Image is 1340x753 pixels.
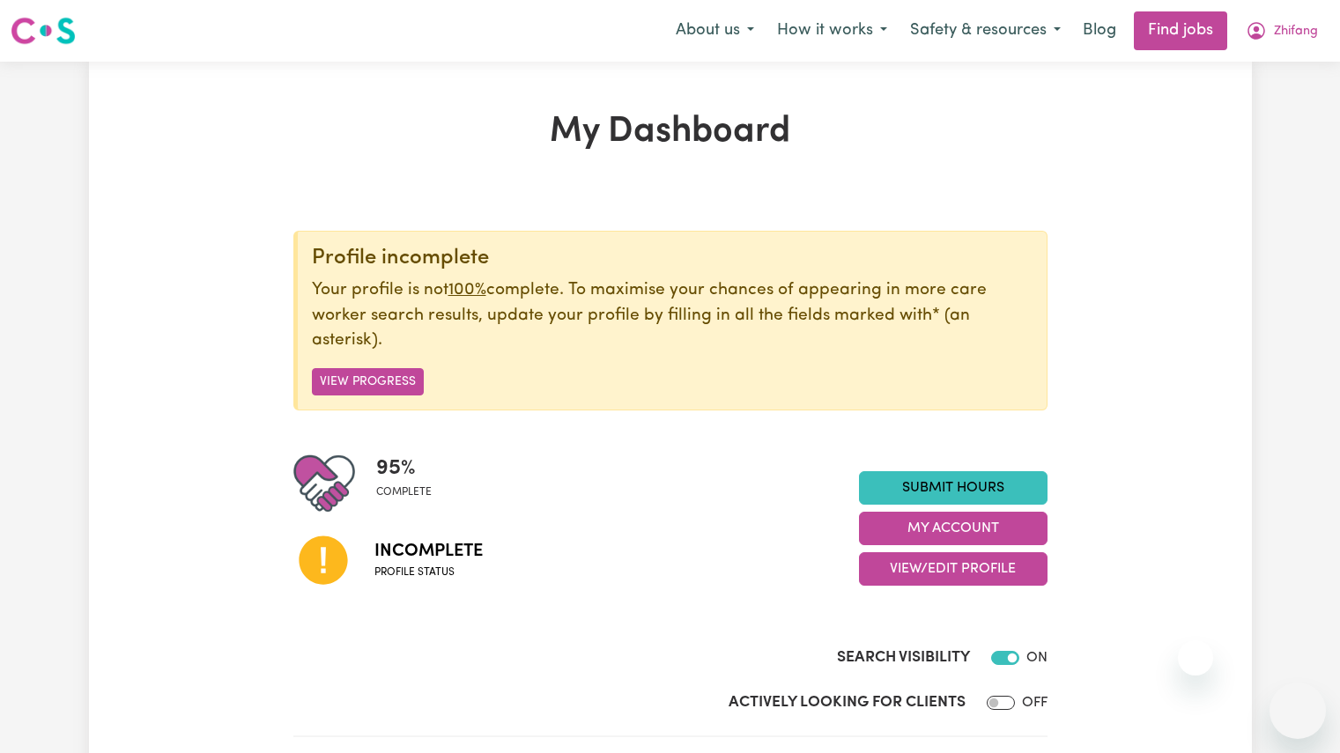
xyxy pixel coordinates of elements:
[664,12,766,49] button: About us
[899,12,1072,49] button: Safety & resources
[1026,651,1048,665] span: ON
[1234,12,1329,49] button: My Account
[1134,11,1227,50] a: Find jobs
[376,484,432,500] span: complete
[1178,640,1213,675] iframe: Close message
[766,12,899,49] button: How it works
[1270,683,1326,739] iframe: Button to launch messaging window
[1022,696,1048,710] span: OFF
[859,552,1048,586] button: View/Edit Profile
[293,111,1048,153] h1: My Dashboard
[312,246,1033,271] div: Profile incomplete
[1274,22,1318,41] span: Zhifang
[376,453,432,484] span: 95 %
[1072,11,1127,50] a: Blog
[312,278,1033,354] p: Your profile is not complete. To maximise your chances of appearing in more care worker search re...
[376,453,446,514] div: Profile completeness: 95%
[859,471,1048,505] a: Submit Hours
[11,11,76,51] a: Careseekers logo
[448,282,486,299] u: 100%
[374,538,483,565] span: Incomplete
[312,368,424,395] button: View Progress
[374,565,483,580] span: Profile status
[837,646,970,669] label: Search Visibility
[11,15,76,47] img: Careseekers logo
[859,512,1048,545] button: My Account
[729,691,966,714] label: Actively Looking for Clients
